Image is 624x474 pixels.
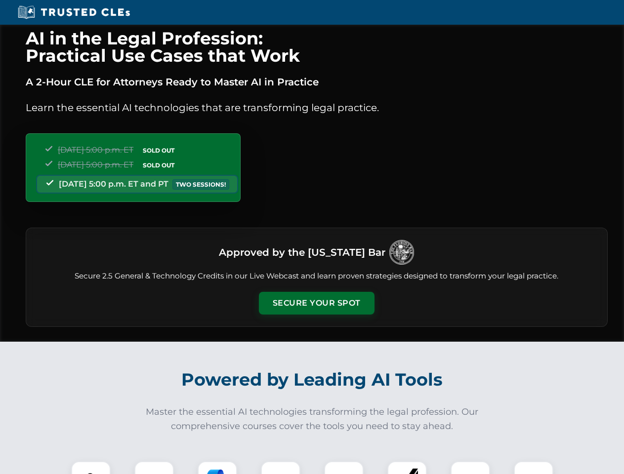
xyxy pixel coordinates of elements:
span: [DATE] 5:00 p.m. ET [58,145,133,155]
span: [DATE] 5:00 p.m. ET [58,160,133,169]
p: Master the essential AI technologies transforming the legal profession. Our comprehensive courses... [139,405,485,434]
p: Learn the essential AI technologies that are transforming legal practice. [26,100,608,116]
img: Trusted CLEs [15,5,133,20]
span: SOLD OUT [139,145,178,156]
p: Secure 2.5 General & Technology Credits in our Live Webcast and learn proven strategies designed ... [38,271,595,282]
h2: Powered by Leading AI Tools [39,362,586,397]
span: SOLD OUT [139,160,178,170]
h1: AI in the Legal Profession: Practical Use Cases that Work [26,30,608,64]
button: Secure Your Spot [259,292,374,315]
img: Logo [389,240,414,265]
p: A 2-Hour CLE for Attorneys Ready to Master AI in Practice [26,74,608,90]
h3: Approved by the [US_STATE] Bar [219,243,385,261]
